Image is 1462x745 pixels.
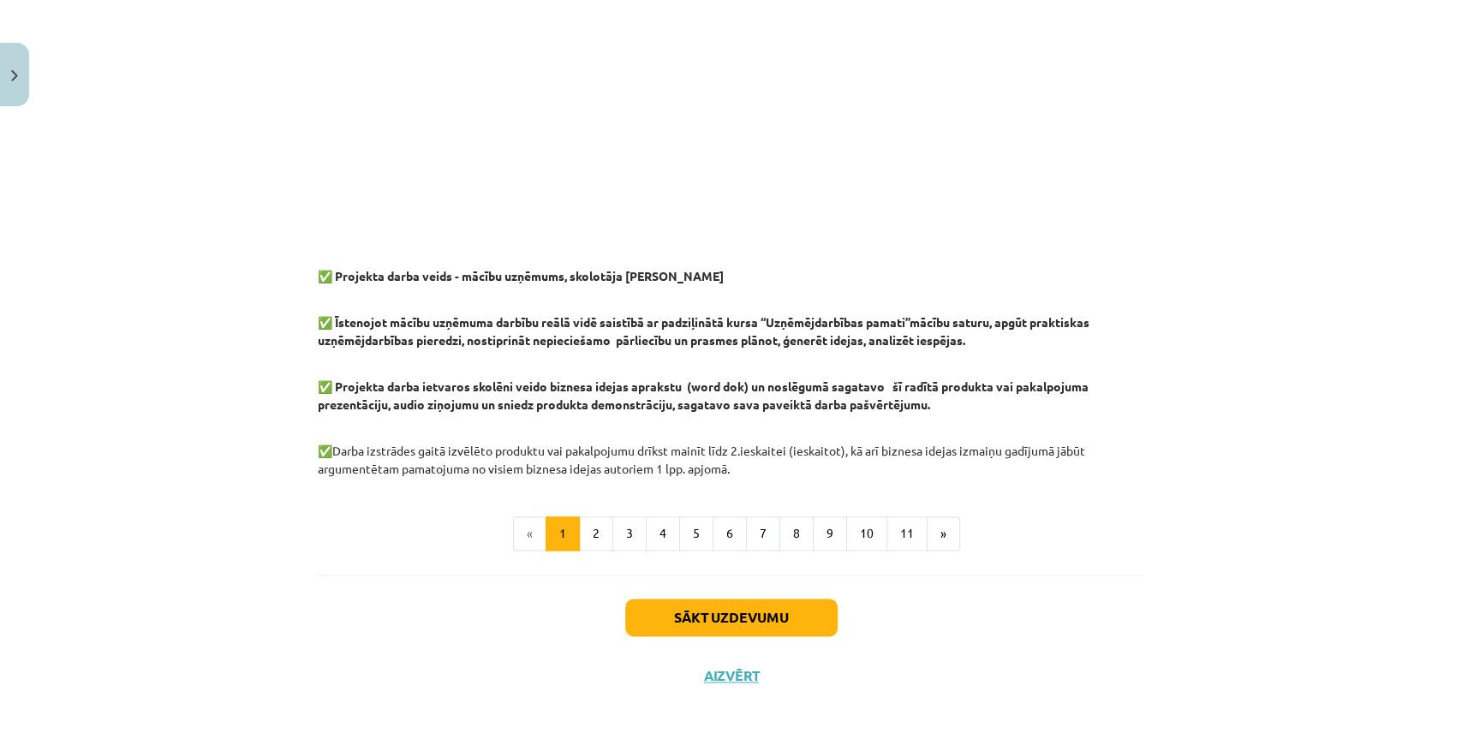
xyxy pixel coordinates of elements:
[813,516,847,551] button: 9
[318,249,1145,285] p: ✅
[546,516,580,551] button: 1
[318,424,1145,478] p: ✅ Darba izstrādes gaitā izvēlēto produktu vai pakalpojumu drīkst mainīt līdz 2.ieskaitei (ieskait...
[779,516,814,551] button: 8
[318,295,1145,349] p: ✅
[318,378,1089,412] b: Projekta darba ietvaros skolēni veido biznesa idejas aprakstu (word dok) un noslēgumā sagatavo šī...
[846,516,887,551] button: 10
[11,70,18,81] img: icon-close-lesson-0947bae3869378f0d4975bcd49f059093ad1ed9edebbc8119c70593378902aed.svg
[679,516,713,551] button: 5
[886,516,928,551] button: 11
[612,516,647,551] button: 3
[625,599,838,636] button: Sākt uzdevumu
[318,516,1145,551] nav: Page navigation example
[318,314,1089,348] b: Īstenojot mācību uzņēmuma darbību reālā vidē saistībā ar padziļinātā kursa “Uzņēmējdarbības pamat...
[579,516,613,551] button: 2
[318,360,1145,414] p: ✅
[927,516,960,551] button: »
[335,268,724,283] b: Projekta darba veids - mācību uzņēmums, skolotāja [PERSON_NAME]
[646,516,680,551] button: 4
[699,667,764,684] button: Aizvērt
[746,516,780,551] button: 7
[713,516,747,551] button: 6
